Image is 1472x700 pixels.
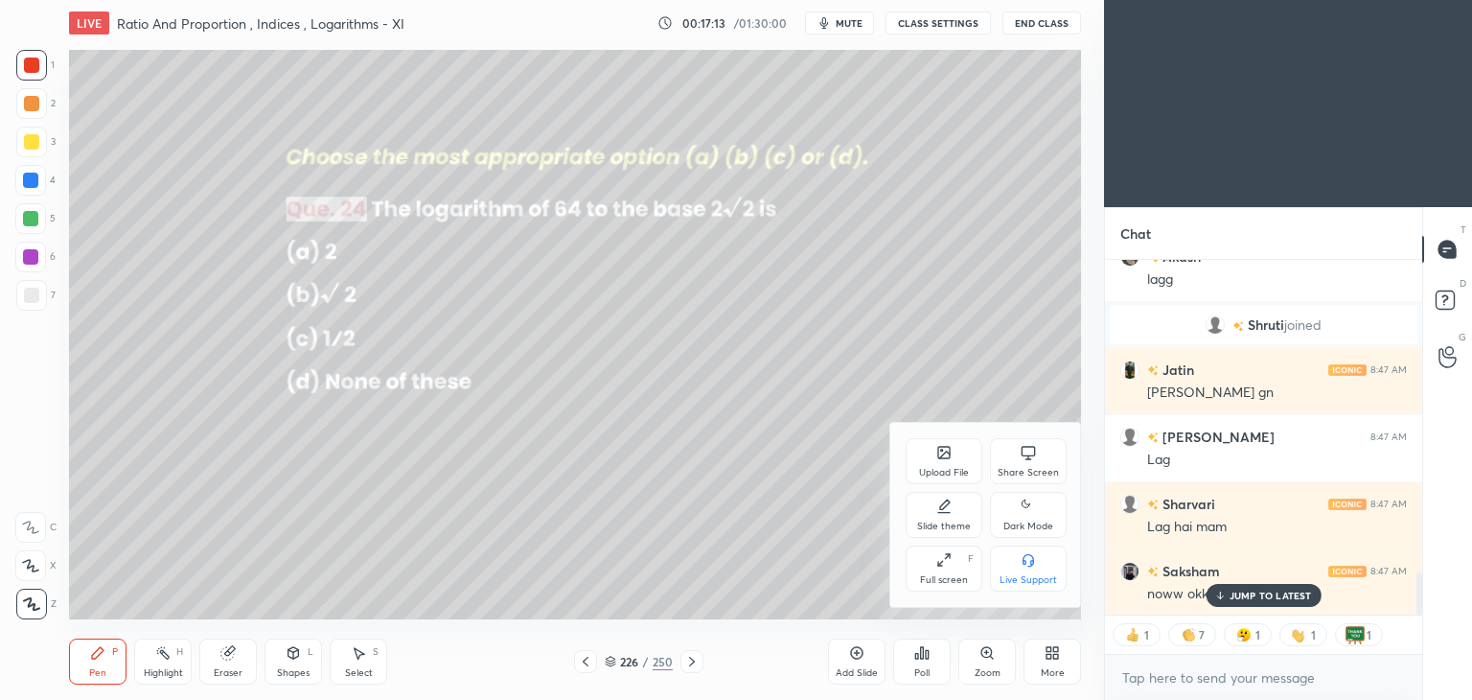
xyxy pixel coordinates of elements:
[919,468,969,478] div: Upload File
[917,522,971,531] div: Slide theme
[968,554,974,564] div: F
[920,575,968,585] div: Full screen
[1003,522,1053,531] div: Dark Mode
[1000,575,1057,585] div: Live Support
[998,468,1059,478] div: Share Screen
